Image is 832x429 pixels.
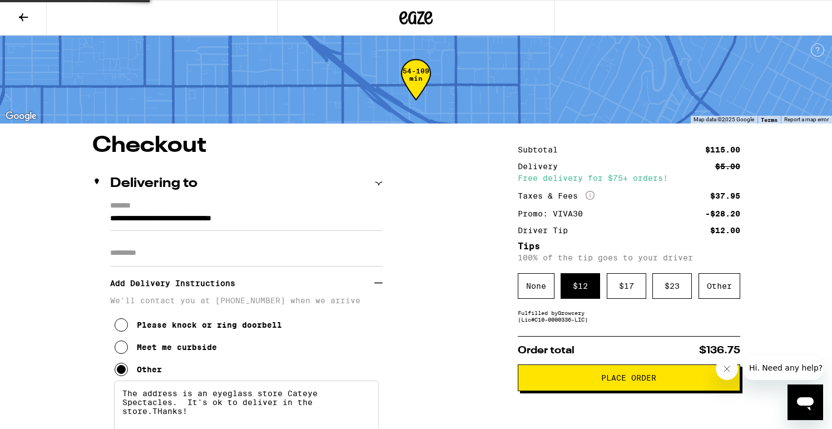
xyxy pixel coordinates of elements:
[518,309,740,323] div: Fulfilled by Growcery (Lic# C10-0000336-LIC )
[115,336,217,358] button: Meet me curbside
[784,116,829,122] a: Report a map error
[699,273,740,299] div: Other
[110,177,197,190] h2: Delivering to
[3,109,39,124] a: Open this area in Google Maps (opens a new window)
[115,358,162,381] button: Other
[715,162,740,170] div: $5.00
[518,242,740,251] h5: Tips
[607,273,646,299] div: $ 17
[652,273,692,299] div: $ 23
[3,109,39,124] img: Google
[137,343,217,352] div: Meet me curbside
[761,116,777,123] a: Terms
[518,162,566,170] div: Delivery
[518,273,554,299] div: None
[110,296,383,305] p: We'll contact you at [PHONE_NUMBER] when we arrive
[518,191,595,201] div: Taxes & Fees
[518,146,566,154] div: Subtotal
[110,270,374,296] h3: Add Delivery Instructions
[137,365,162,374] div: Other
[710,226,740,234] div: $12.00
[710,192,740,200] div: $37.95
[699,346,740,356] span: $136.75
[401,67,431,109] div: 54-109 min
[137,320,282,329] div: Please knock or ring doorbell
[518,253,740,262] p: 100% of the tip goes to your driver
[518,174,740,182] div: Free delivery for $75+ orders!
[694,116,754,122] span: Map data ©2025 Google
[518,364,740,391] button: Place Order
[518,210,591,218] div: Promo: VIVA30
[716,358,738,380] iframe: Close message
[788,384,823,420] iframe: Button to launch messaging window
[115,314,282,336] button: Please knock or ring doorbell
[518,346,575,356] span: Order total
[705,146,740,154] div: $115.00
[742,356,823,380] iframe: Message from company
[601,374,656,382] span: Place Order
[518,226,576,234] div: Driver Tip
[561,273,600,299] div: $ 12
[705,210,740,218] div: -$28.20
[92,135,383,157] h1: Checkout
